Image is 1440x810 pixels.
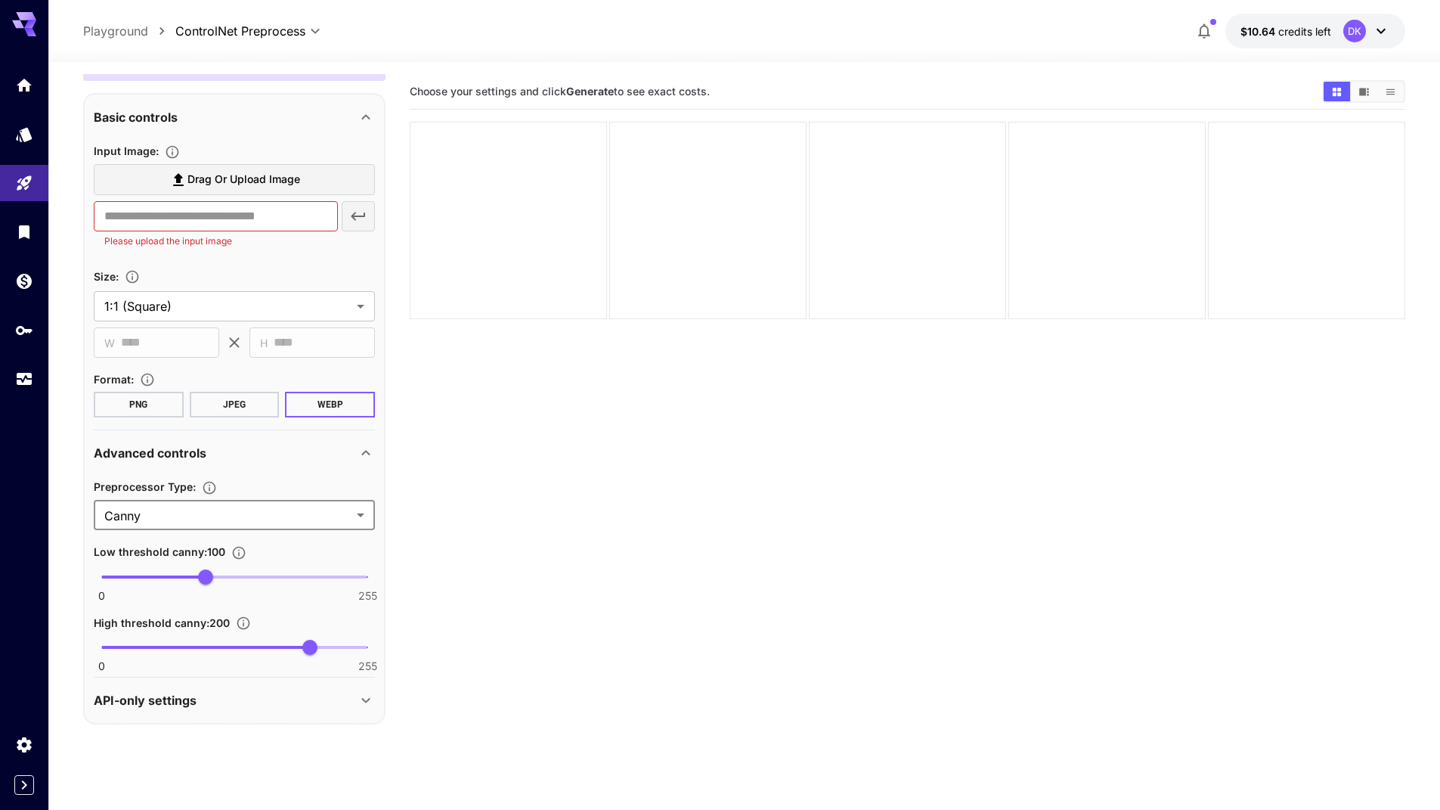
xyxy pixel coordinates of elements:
[566,85,614,98] b: Generate
[225,545,252,560] button: Defines the lower threshold when using the Canny edge detection preprocessor.
[15,222,33,241] div: Library
[1324,82,1350,101] button: Show media in grid view
[260,334,268,352] span: H
[94,691,197,709] p: API-only settings
[358,588,377,604] span: 255
[285,392,375,417] button: WEBP
[1225,14,1405,48] button: $10.6446DK
[98,659,105,674] span: 0
[410,85,710,98] span: Choose your settings and click to see exact costs.
[1351,82,1377,101] button: Show media in video view
[187,170,300,189] span: Drag or upload image
[159,144,186,160] button: Specifies the input image to be processed.
[94,616,230,629] span: High threshold canny : 200
[119,269,146,284] button: Adjust the dimensions of the generated image by specifying its width and height in pixels, or sel...
[196,480,223,495] button: The preprocessor to be used.
[15,125,33,144] div: Models
[15,76,33,95] div: Home
[94,270,119,283] span: Size :
[15,321,33,340] div: API Keys
[104,297,351,315] span: 1:1 (Square)
[94,99,375,135] div: Basic controls
[1240,23,1331,39] div: $10.6446
[83,22,175,40] nav: breadcrumb
[15,272,33,290] div: Wallet
[15,735,33,754] div: Settings
[358,659,377,674] span: 255
[1343,20,1366,42] div: DK
[104,234,327,249] p: Please upload the input image
[94,545,225,558] span: Low threshold canny : 100
[94,164,375,195] label: Drag or upload image
[83,22,148,40] a: Playground
[134,372,161,387] button: Choose the file format for the output image.
[94,682,375,718] div: API-only settings
[98,588,105,604] span: 0
[94,373,134,386] span: Format :
[230,616,257,631] button: Defines the high threshold when using the Canny edge detection preprocessor.
[94,108,178,126] p: Basic controls
[14,775,34,795] button: Expand sidebar
[1240,25,1278,38] span: $10.64
[190,392,280,417] button: JPEG
[1322,80,1405,103] div: Show media in grid viewShow media in video viewShow media in list view
[15,174,33,193] div: Playground
[104,507,351,525] span: Canny
[94,435,375,471] div: Advanced controls
[104,334,115,352] span: W
[94,392,184,417] button: PNG
[1278,25,1331,38] span: credits left
[94,480,196,493] span: Preprocessor Type :
[94,444,206,462] p: Advanced controls
[1377,82,1404,101] button: Show media in list view
[175,22,305,40] span: ControlNet Preprocess
[94,144,159,157] span: Input Image :
[15,370,33,389] div: Usage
